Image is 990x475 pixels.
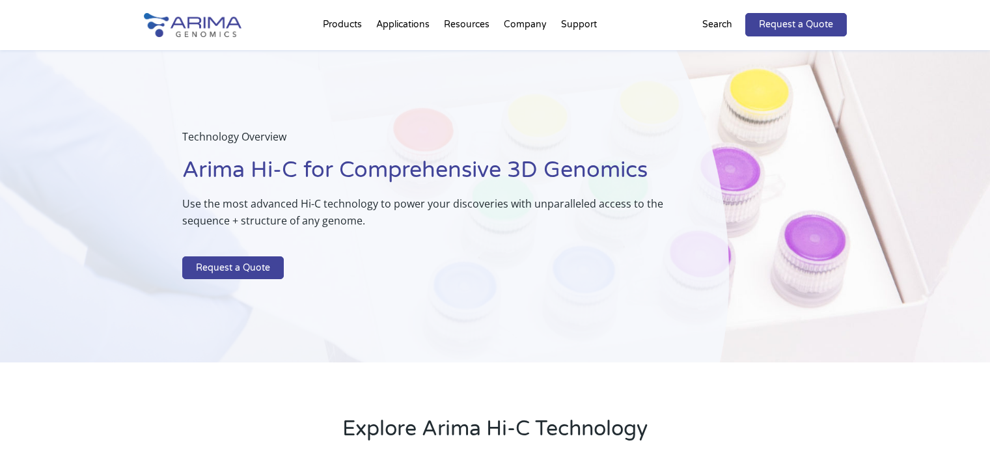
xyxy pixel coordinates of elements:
p: Use the most advanced Hi-C technology to power your discoveries with unparalleled access to the s... [182,195,664,239]
p: Search [702,16,732,33]
a: Request a Quote [745,13,847,36]
p: Technology Overview [182,128,664,156]
img: Arima-Genomics-logo [144,13,241,37]
h2: Explore Arima Hi-C Technology [144,414,847,454]
h1: Arima Hi-C for Comprehensive 3D Genomics [182,156,664,195]
a: Request a Quote [182,256,284,280]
